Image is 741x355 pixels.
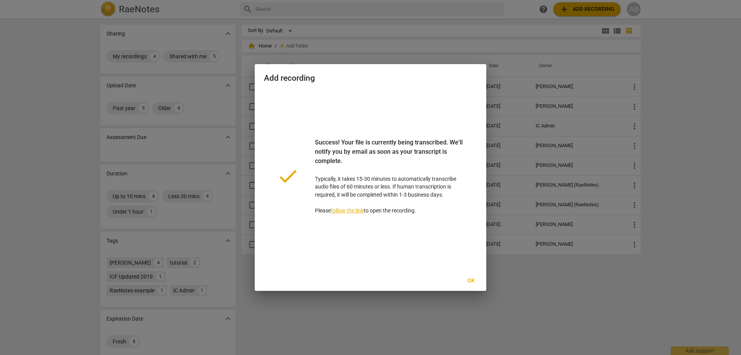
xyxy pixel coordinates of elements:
p: Typically, it takes 15-30 minutes to automatically transcribe audio files of 60 minutes or less. ... [315,138,465,215]
span: Ok [465,277,477,285]
div: Success! Your file is currently being transcribed. We'll notify you by email as soon as your tran... [315,138,465,175]
span: done [276,165,299,188]
h2: Add recording [264,73,477,83]
button: Ok [458,274,483,288]
a: follow the link [331,207,364,214]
